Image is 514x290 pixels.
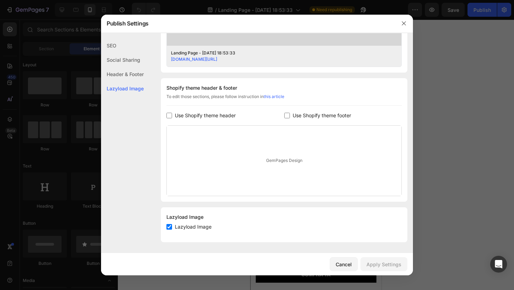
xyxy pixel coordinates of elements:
div: Header & Footer [101,67,144,81]
span: Lazyload Image [175,223,212,231]
a: this article [264,94,284,99]
button: Apply Settings [360,257,407,271]
p: ENVIO GRATIS A TODO [GEOGRAPHIC_DATA] [85,18,193,27]
div: Drop element here [51,136,88,141]
p: PAGO CONTRA ENTREGA [1,18,63,27]
div: GemPages Design [167,126,401,196]
div: Landing Page - [DATE] 18:53:33 [171,50,386,56]
span: iPhone 13 Mini ( 375 px) [35,3,82,10]
p: COMPRA YA [51,252,80,259]
span: Use Shopify theme header [175,111,236,120]
h3: DULCE PECADO MEN CROMA [29,223,126,233]
div: To edit those sections, please follow instruction in [166,94,402,106]
div: Open Intercom Messenger [490,256,507,273]
div: Lazyload Image [166,213,402,221]
a: [DOMAIN_NAME][URL] [171,57,217,62]
div: Drop element here [51,115,88,120]
button: Cancel [330,257,358,271]
div: Publish Settings [101,14,395,32]
div: Apply Settings [366,261,401,268]
div: Cancel [336,261,352,268]
div: Lazyload Image [101,81,144,96]
a: COMPRA YA [5,247,126,263]
div: $49.999,00 [29,234,126,241]
div: SEO [101,38,144,53]
div: Shopify theme header & footer [166,84,402,92]
span: Use Shopify theme footer [293,111,351,120]
div: Social Sharing [101,53,144,67]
